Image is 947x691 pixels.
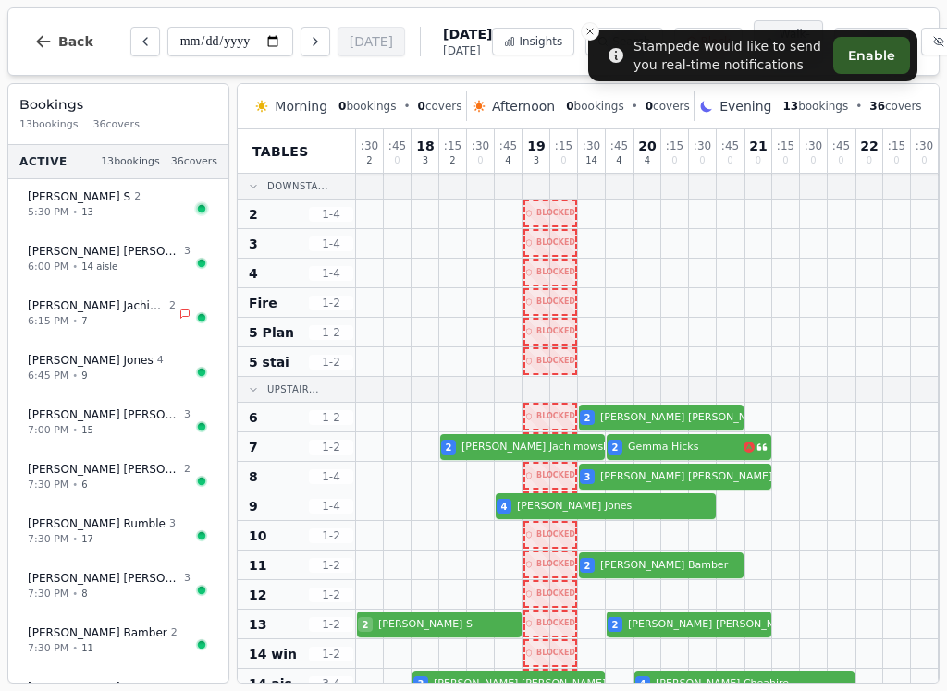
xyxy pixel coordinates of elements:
span: 3 [169,516,176,532]
span: 9 [81,369,87,382]
span: 0 [921,156,927,165]
span: [PERSON_NAME] Jones [28,353,154,368]
button: [DATE] [338,27,405,56]
span: 1 - 2 [309,617,353,632]
span: 2 [184,462,191,478]
div: Stampede would like to send you real-time notifications [633,37,826,74]
button: Next day [301,27,330,56]
span: [PERSON_NAME] JachimowskaPisarek [28,298,166,313]
span: 1 - 4 [309,499,353,514]
span: 1 - 2 [309,355,353,370]
span: [PERSON_NAME] Jones [517,499,716,515]
span: 4 [505,156,510,165]
span: • [72,205,78,219]
h3: Bookings [19,95,217,114]
button: Close toast [581,22,599,41]
span: 13 [782,100,798,113]
button: [PERSON_NAME] [PERSON_NAME]37:00 PM•15 [16,397,221,448]
span: covers [418,99,462,114]
span: Downsta... [267,179,328,193]
span: 1 - 2 [309,296,353,310]
svg: Customer message [756,442,768,453]
span: : 45 [388,140,406,152]
span: 7:30 PM [28,478,68,493]
span: 0 [867,156,872,165]
span: 4 [616,156,621,165]
span: 1 - 4 [309,469,353,484]
span: 21 [749,139,767,152]
span: 1 - 2 [309,410,353,425]
span: 13 [81,205,93,219]
span: 3 [423,156,428,165]
span: Insights [519,34,562,49]
span: [PERSON_NAME] S [378,617,522,633]
span: 0 [394,156,400,165]
span: 2 [612,441,619,455]
button: [PERSON_NAME] Rumble37:30 PM•17 [16,506,221,557]
span: : 45 [832,140,850,152]
span: [PERSON_NAME] [PERSON_NAME] [600,469,772,485]
span: Afternoon [492,97,555,115]
span: 8 [81,587,87,600]
span: 7:30 PM [28,532,68,548]
span: 0 [418,100,425,113]
span: 14 aisle [81,260,117,273]
span: 3 [418,677,424,691]
span: 5 stai [249,353,289,371]
span: 1 - 4 [309,207,353,222]
button: Back [19,19,108,64]
span: [PERSON_NAME] Bamber [600,558,744,574]
span: 1 - 2 [309,528,353,543]
span: • [72,423,78,437]
span: : 30 [916,140,933,152]
span: 3 - 4 [309,676,353,691]
span: bookings [782,99,848,114]
button: Search [585,28,662,55]
span: 3 [184,407,191,423]
span: 0 [671,156,677,165]
span: Upstair... [267,382,319,396]
span: 13 bookings [19,117,79,133]
span: covers [646,99,690,114]
span: 2 [134,189,141,205]
span: 2 [449,156,455,165]
span: • [72,478,78,491]
span: [DATE] [443,25,492,43]
span: 14 [585,156,597,165]
span: 11 [81,641,93,655]
span: 1 - 4 [309,236,353,251]
span: • [72,587,78,600]
span: : 30 [805,140,822,152]
span: 0 [782,156,788,165]
span: 10 [249,527,266,545]
span: 4 [249,264,258,283]
span: : 30 [361,140,378,152]
span: : 45 [610,140,628,152]
span: • [72,369,78,382]
span: 7:30 PM [28,587,68,602]
span: Gemma Hicks [628,440,740,455]
span: [PERSON_NAME] Rumble [28,516,166,531]
span: 3 [584,470,591,484]
span: 4 [157,353,164,369]
span: 0 [756,156,761,165]
span: 14 win [249,645,297,663]
span: [PERSON_NAME] JachimowskaPisarek [461,440,651,455]
span: 6:15 PM [28,314,68,330]
span: : 45 [721,140,739,152]
span: 7:30 PM [28,641,68,657]
span: 3 [249,235,258,253]
span: 1 - 2 [309,647,353,661]
button: [PERSON_NAME] Jones46:45 PM•9 [16,343,221,394]
span: 1 - 4 [309,266,353,281]
span: 3 [184,571,191,587]
span: [PERSON_NAME] [PERSON_NAME] [28,407,180,422]
span: 3 [184,244,191,260]
span: 2 [584,411,591,425]
span: 11 [249,556,266,575]
span: 2 [249,205,258,224]
span: 6 [249,408,258,427]
span: 0 [838,156,843,165]
span: Evening [719,97,771,115]
span: Fire [249,294,277,312]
